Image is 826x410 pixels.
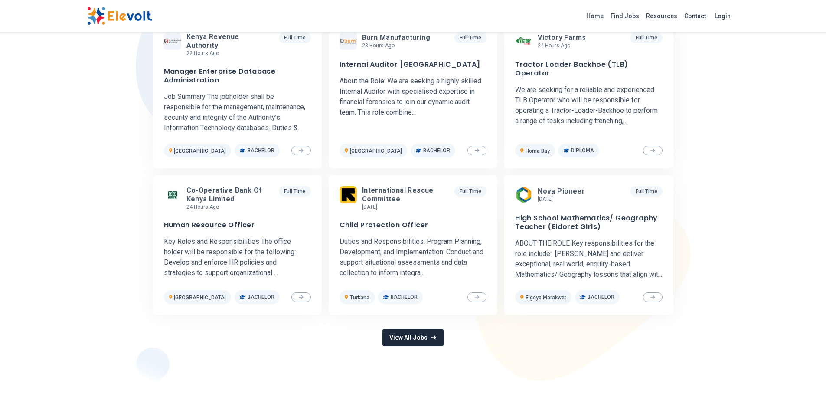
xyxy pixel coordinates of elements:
h3: High School Mathematics/ Geography Teacher (Eldoret Girls) [515,214,662,231]
span: [GEOGRAPHIC_DATA] [350,148,402,154]
a: Home [583,9,607,23]
a: Co-operative Bank of Kenya LimitedCo-operative Bank of Kenya Limited24 hours agoFull TimeHuman Re... [153,175,322,315]
span: Bachelor [248,147,274,154]
p: 24 hours ago [538,42,589,49]
span: Turkana [350,295,369,301]
p: Key Roles and Responsibilities The office holder will be responsible for the following: Develop a... [164,236,311,278]
span: Homa Bay [526,148,550,154]
img: Nova Pioneer [515,186,532,203]
a: Burn ManufacturingBurn Manufacturing23 hours agoFull TimeInternal Auditor [GEOGRAPHIC_DATA]About ... [329,22,497,168]
p: Full Time [630,186,663,197]
a: View All Jobs [382,329,444,346]
p: 24 hours ago [186,203,275,210]
img: International Rescue Committee [340,186,357,203]
span: Bachelor [391,294,418,301]
p: Full Time [454,33,486,43]
p: [DATE] [362,203,451,210]
p: 23 hours ago [362,42,434,49]
span: Nova Pioneer [538,187,585,196]
h3: Human Resource Officer [164,221,255,230]
a: Contact [681,9,709,23]
p: We are seeking for a reliable and experienced TLB Operator who will be responsible for operating ... [515,85,662,126]
p: Full Time [454,186,486,197]
a: Find Jobs [607,9,643,23]
span: [GEOGRAPHIC_DATA] [174,295,226,301]
p: Job Summary The jobholder shall be responsible for the management, maintenance, security and inte... [164,92,311,133]
span: Diploma [571,147,594,154]
p: Full Time [630,33,663,43]
a: Kenya Revenue AuthorityKenya Revenue Authority22 hours agoFull TimeManager Enterprise Database Ad... [153,22,322,168]
a: Nova PioneerNova Pioneer[DATE]Full TimeHigh School Mathematics/ Geography Teacher (Eldoret Girls)... [504,175,673,315]
img: Victory Farms [515,33,532,50]
h3: Internal Auditor [GEOGRAPHIC_DATA] [340,60,480,69]
span: Co-operative Bank of Kenya Limited [186,186,272,203]
h3: Child Protection Officer [340,221,428,230]
h3: Tractor Loader Backhoe (TLB) Operator [515,60,662,78]
img: Burn Manufacturing [340,38,357,44]
span: Kenya Revenue Authority [186,33,272,50]
span: [GEOGRAPHIC_DATA] [174,148,226,154]
h3: Manager Enterprise Database Administration [164,67,311,85]
span: Burn Manufacturing [362,33,430,42]
span: Bachelor [423,147,450,154]
a: International Rescue CommitteeInternational Rescue Committee[DATE]Full TimeChild Protection Offic... [329,175,497,315]
span: Victory Farms [538,33,586,42]
img: Kenya Revenue Authority [164,39,181,43]
p: 22 hours ago [186,50,275,57]
span: International Rescue Committee [362,186,447,203]
p: About the Role: We are seeking a highly skilled Internal Auditor with specialised expertise in fi... [340,76,486,118]
p: Full Time [279,33,311,43]
p: ABOUT THE ROLE Key responsibilities for the role include: [PERSON_NAME] and deliver exceptional, ... [515,238,662,280]
a: Resources [643,9,681,23]
img: Co-operative Bank of Kenya Limited [164,186,181,203]
span: Bachelor [248,294,274,301]
p: Full Time [279,186,311,197]
span: Bachelor [588,294,614,301]
a: Login [709,7,736,25]
a: Victory FarmsVictory Farms24 hours agoFull TimeTractor Loader Backhoe (TLB) OperatorWe are seekin... [504,22,673,168]
span: Elgeyo Marakwet [526,295,566,301]
img: Elevolt [87,7,152,25]
p: [DATE] [538,196,588,203]
iframe: Chat Widget [783,368,826,410]
p: Duties and Responsibilities: Program Planning, Development, and Implementation: Conduct and suppo... [340,236,486,278]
